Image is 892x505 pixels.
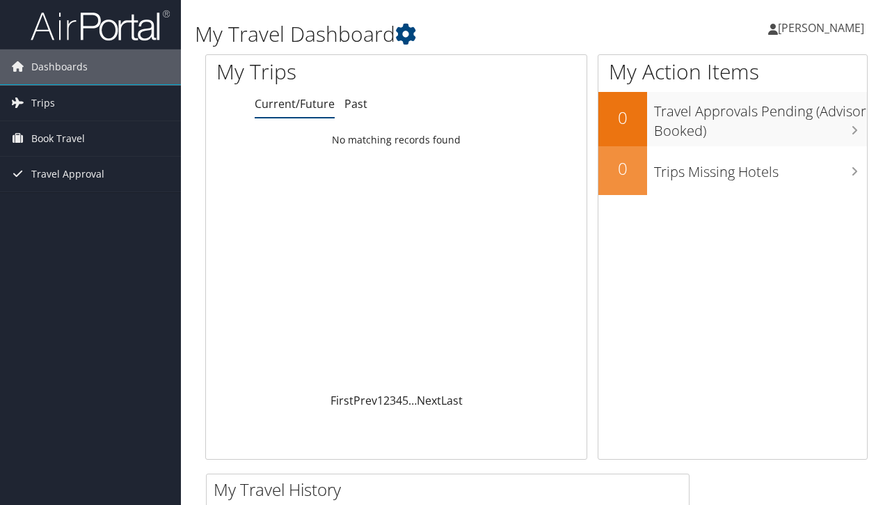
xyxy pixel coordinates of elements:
[344,96,367,111] a: Past
[214,478,689,502] h2: My Travel History
[377,393,383,408] a: 1
[598,157,647,180] h2: 0
[383,393,390,408] a: 2
[31,9,170,42] img: airportal-logo.png
[255,96,335,111] a: Current/Future
[598,146,867,195] a: 0Trips Missing Hotels
[598,106,647,130] h2: 0
[31,49,88,84] span: Dashboards
[654,95,867,141] h3: Travel Approvals Pending (Advisor Booked)
[31,157,104,192] span: Travel Approval
[216,57,417,86] h1: My Trips
[768,7,878,49] a: [PERSON_NAME]
[408,393,417,408] span: …
[206,127,587,153] td: No matching records found
[598,57,867,86] h1: My Action Items
[31,86,55,121] span: Trips
[417,393,441,408] a: Next
[778,20,864,36] span: [PERSON_NAME]
[654,155,867,182] h3: Trips Missing Hotels
[353,393,377,408] a: Prev
[195,20,651,49] h1: My Travel Dashboard
[330,393,353,408] a: First
[441,393,463,408] a: Last
[396,393,402,408] a: 4
[402,393,408,408] a: 5
[31,121,85,156] span: Book Travel
[598,92,867,146] a: 0Travel Approvals Pending (Advisor Booked)
[390,393,396,408] a: 3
